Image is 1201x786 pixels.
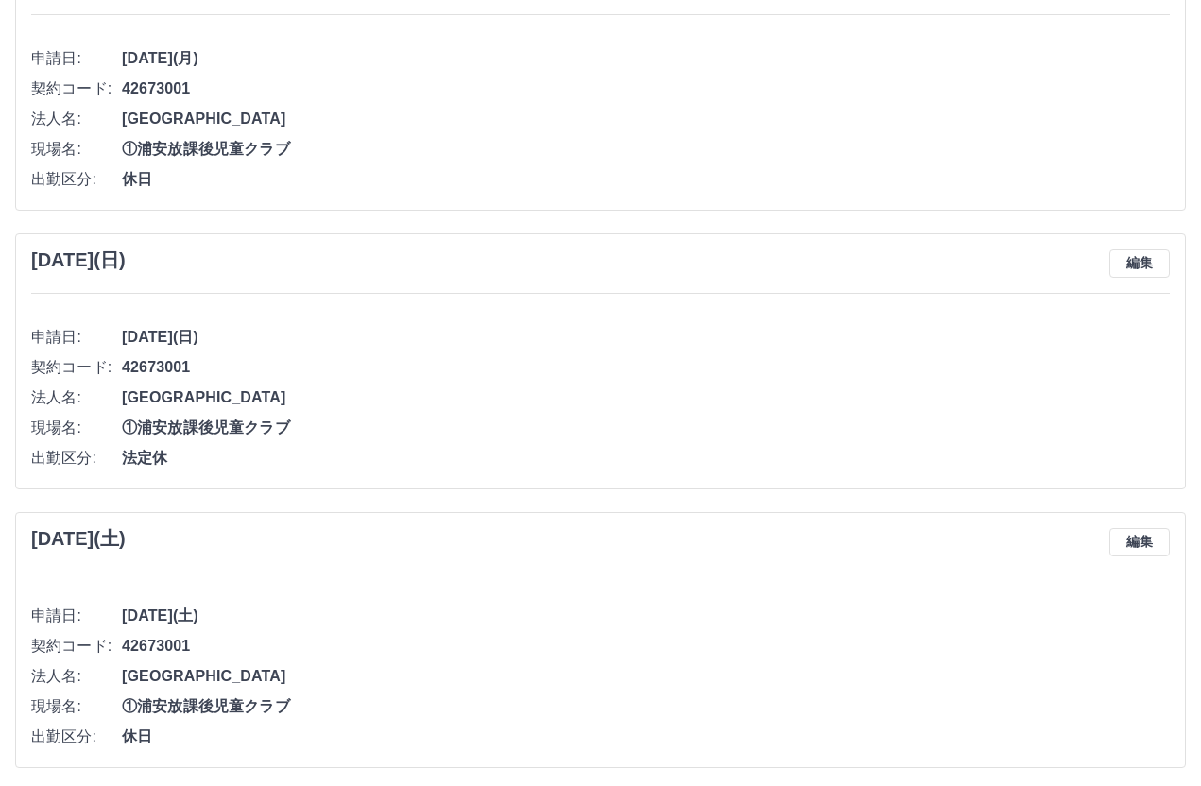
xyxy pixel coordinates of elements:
[31,635,122,658] span: 契約コード:
[31,726,122,748] span: 出勤区分:
[31,417,122,439] span: 現場名:
[31,386,122,409] span: 法人名:
[122,326,1170,349] span: [DATE](日)
[122,695,1170,718] span: ①浦安放課後児童クラブ
[122,726,1170,748] span: 休日
[31,108,122,130] span: 法人名:
[31,695,122,718] span: 現場名:
[31,47,122,70] span: 申請日:
[122,447,1170,470] span: 法定休
[122,417,1170,439] span: ①浦安放課後児童クラブ
[1109,528,1170,556] button: 編集
[122,605,1170,627] span: [DATE](土)
[122,386,1170,409] span: [GEOGRAPHIC_DATA]
[122,665,1170,688] span: [GEOGRAPHIC_DATA]
[122,47,1170,70] span: [DATE](月)
[122,168,1170,191] span: 休日
[31,168,122,191] span: 出勤区分:
[122,635,1170,658] span: 42673001
[31,665,122,688] span: 法人名:
[31,249,126,271] h3: [DATE](日)
[31,356,122,379] span: 契約コード:
[122,77,1170,100] span: 42673001
[31,447,122,470] span: 出勤区分:
[122,138,1170,161] span: ①浦安放課後児童クラブ
[31,138,122,161] span: 現場名:
[31,326,122,349] span: 申請日:
[1109,249,1170,278] button: 編集
[122,356,1170,379] span: 42673001
[122,108,1170,130] span: [GEOGRAPHIC_DATA]
[31,77,122,100] span: 契約コード:
[31,528,126,550] h3: [DATE](土)
[31,605,122,627] span: 申請日:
